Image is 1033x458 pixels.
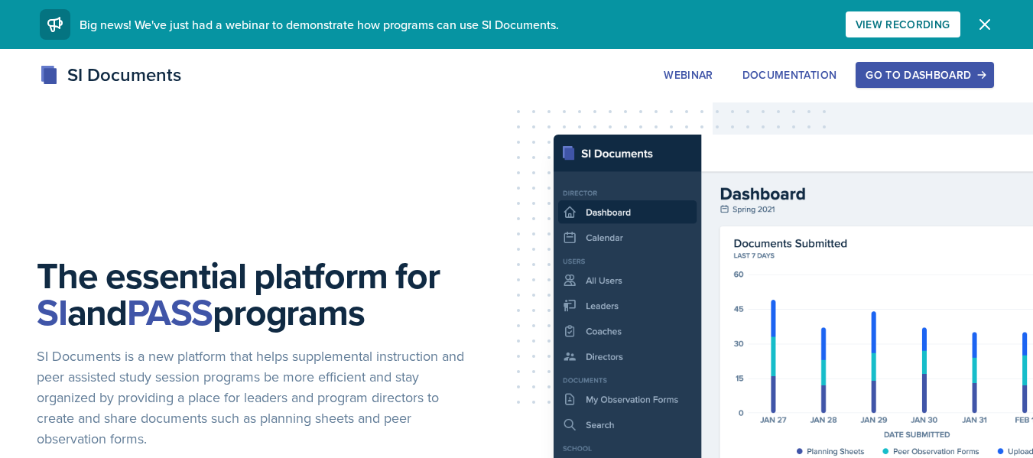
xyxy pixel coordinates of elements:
[866,69,983,81] div: Go to Dashboard
[654,62,723,88] button: Webinar
[664,69,713,81] div: Webinar
[80,16,559,33] span: Big news! We've just had a webinar to demonstrate how programs can use SI Documents.
[742,69,837,81] div: Documentation
[856,18,950,31] div: View Recording
[846,11,960,37] button: View Recording
[733,62,847,88] button: Documentation
[40,61,181,89] div: SI Documents
[856,62,993,88] button: Go to Dashboard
